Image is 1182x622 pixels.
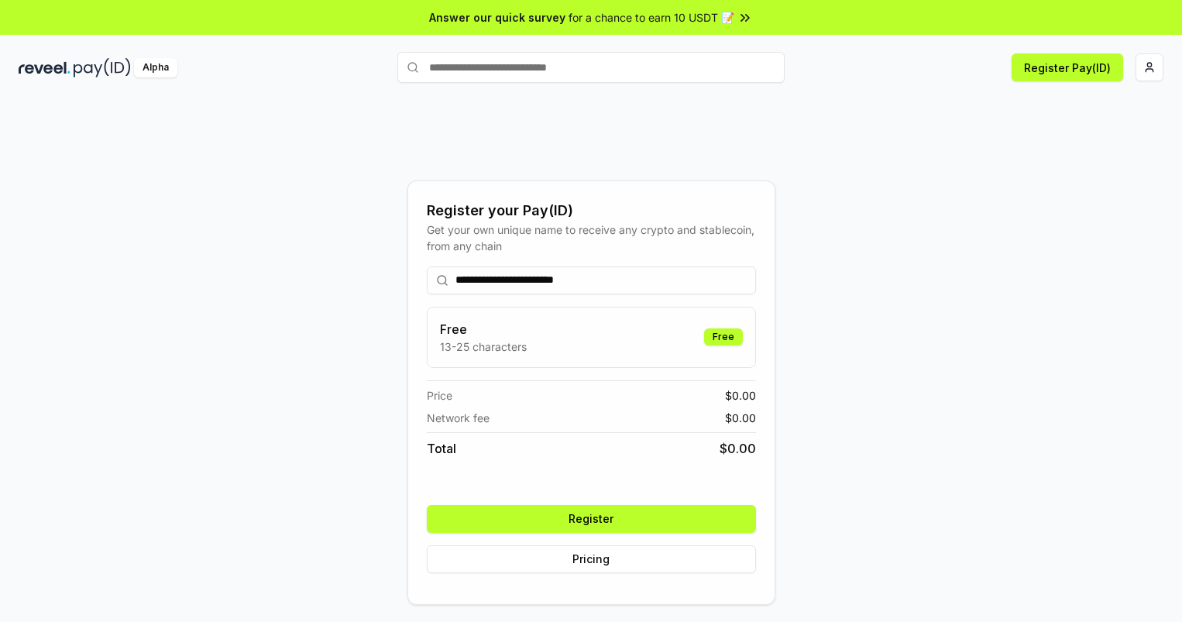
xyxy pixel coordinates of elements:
[720,439,756,458] span: $ 0.00
[569,9,734,26] span: for a chance to earn 10 USDT 📝
[427,505,756,533] button: Register
[704,328,743,345] div: Free
[429,9,565,26] span: Answer our quick survey
[427,387,452,404] span: Price
[427,200,756,222] div: Register your Pay(ID)
[440,320,527,338] h3: Free
[134,58,177,77] div: Alpha
[74,58,131,77] img: pay_id
[1012,53,1123,81] button: Register Pay(ID)
[725,410,756,426] span: $ 0.00
[725,387,756,404] span: $ 0.00
[427,410,490,426] span: Network fee
[440,338,527,355] p: 13-25 characters
[427,439,456,458] span: Total
[427,222,756,254] div: Get your own unique name to receive any crypto and stablecoin, from any chain
[19,58,70,77] img: reveel_dark
[427,545,756,573] button: Pricing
